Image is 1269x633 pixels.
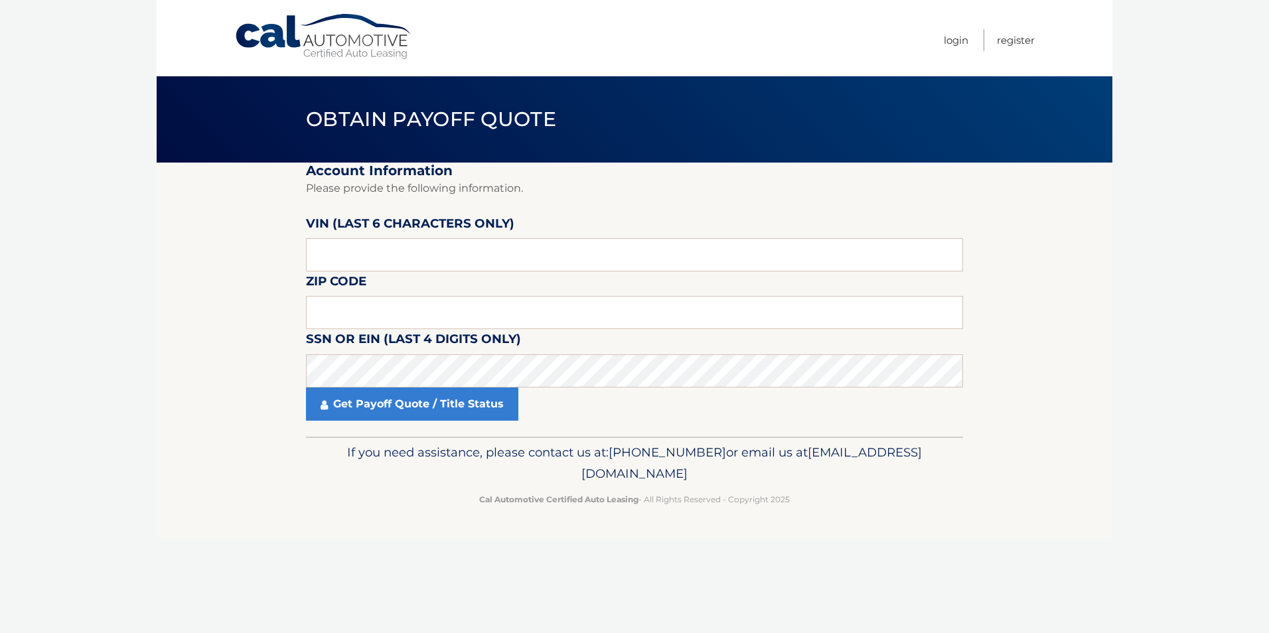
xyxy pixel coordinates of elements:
a: Cal Automotive [234,13,413,60]
p: If you need assistance, please contact us at: or email us at [315,442,954,484]
strong: Cal Automotive Certified Auto Leasing [479,494,638,504]
span: Obtain Payoff Quote [306,107,556,131]
label: Zip Code [306,271,366,296]
label: SSN or EIN (last 4 digits only) [306,329,521,354]
p: - All Rights Reserved - Copyright 2025 [315,492,954,506]
a: Login [944,29,968,51]
h2: Account Information [306,163,963,179]
a: Register [997,29,1035,51]
span: [PHONE_NUMBER] [609,445,726,460]
a: Get Payoff Quote / Title Status [306,387,518,421]
label: VIN (last 6 characters only) [306,214,514,238]
p: Please provide the following information. [306,179,963,198]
